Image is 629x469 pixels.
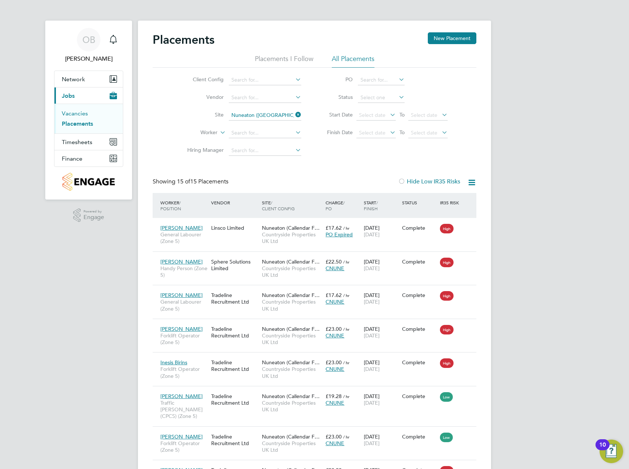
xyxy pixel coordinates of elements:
[411,112,437,118] span: Select date
[62,92,75,99] span: Jobs
[362,355,400,376] div: [DATE]
[320,111,353,118] label: Start Date
[262,292,320,298] span: Nuneaton (Callendar F…
[82,35,95,44] span: OB
[326,332,344,339] span: CNUNE
[54,150,123,167] button: Finance
[364,332,380,339] span: [DATE]
[359,129,385,136] span: Select date
[326,231,353,238] span: PO Expired
[326,265,344,272] span: CNUNE
[209,322,260,343] div: Tradeline Recruitment Ltd
[62,139,92,146] span: Timesheets
[262,433,320,440] span: Nuneaton (Callendar F…
[362,430,400,450] div: [DATE]
[159,463,476,469] a: [PERSON_NAME]Forklift Operator (Zone 3)Tradeline Recruitment LtdNuneaton (Callendar F…Countryside...
[440,392,453,402] span: Low
[262,440,322,453] span: Countryside Properties UK Ltd
[440,358,454,368] span: High
[159,196,209,215] div: Worker
[160,298,207,312] span: General Labourer (Zone 5)
[438,196,463,209] div: IR35 Risk
[262,298,322,312] span: Countryside Properties UK Ltd
[364,231,380,238] span: [DATE]
[62,110,88,117] a: Vacancies
[262,359,320,366] span: Nuneaton (Callendar F…
[153,32,214,47] h2: Placements
[229,128,301,138] input: Search for...
[159,221,476,227] a: [PERSON_NAME]General Labourer (Zone 5)Linsco LimitedNuneaton (Callendar F…Countryside Properties ...
[153,178,230,186] div: Showing
[402,258,437,265] div: Complete
[364,440,380,447] span: [DATE]
[262,400,322,413] span: Countryside Properties UK Ltd
[362,322,400,343] div: [DATE]
[160,332,207,346] span: Forklift Operator (Zone 5)
[320,76,353,83] label: PO
[326,359,342,366] span: £23.00
[402,326,437,332] div: Complete
[209,221,260,235] div: Linsco Limited
[160,292,203,298] span: [PERSON_NAME]
[326,258,342,265] span: £22.50
[159,389,476,395] a: [PERSON_NAME]Traffic [PERSON_NAME] (CPCS) (Zone 5)Tradeline Recruitment LtdNuneaton (Callendar F…...
[358,93,405,103] input: Select one
[362,255,400,275] div: [DATE]
[440,291,454,301] span: High
[54,87,123,104] button: Jobs
[440,433,453,442] span: Low
[229,93,301,103] input: Search for...
[262,332,322,346] span: Countryside Properties UK Ltd
[364,366,380,372] span: [DATE]
[73,208,104,222] a: Powered byEngage
[364,298,380,305] span: [DATE]
[159,322,476,328] a: [PERSON_NAME]Forklift Operator (Zone 5)Tradeline Recruitment LtdNuneaton (Callendar F…Countryside...
[262,225,320,231] span: Nuneaton (Callendar F…
[400,196,438,209] div: Status
[177,178,228,185] span: 15 Placements
[364,400,380,406] span: [DATE]
[54,28,123,63] a: OB[PERSON_NAME]
[364,200,378,211] span: / Finish
[428,32,476,44] button: New Placement
[343,225,349,231] span: / hr
[362,196,400,215] div: Start
[160,440,207,453] span: Forklift Operator (Zone 5)
[262,393,320,400] span: Nuneaton (Callendar F…
[54,173,123,191] a: Go to home page
[600,440,623,463] button: Open Resource Center, 10 new notifications
[440,325,454,334] span: High
[398,178,460,185] label: Hide Low IR35 Risks
[160,326,203,332] span: [PERSON_NAME]
[364,265,380,272] span: [DATE]
[402,225,437,231] div: Complete
[45,21,132,200] nav: Main navigation
[160,400,207,420] span: Traffic [PERSON_NAME] (CPCS) (Zone 5)
[343,259,349,265] span: / hr
[181,147,224,153] label: Hiring Manager
[159,288,476,294] a: [PERSON_NAME]General Labourer (Zone 5)Tradeline Recruitment LtdNuneaton (Callendar F…Countryside ...
[362,288,400,309] div: [DATE]
[326,292,342,298] span: £17.62
[62,155,82,162] span: Finance
[160,433,203,440] span: [PERSON_NAME]
[83,208,104,215] span: Powered by
[262,326,320,332] span: Nuneaton (Callendar F…
[262,200,295,211] span: / Client Config
[160,393,203,400] span: [PERSON_NAME]
[54,104,123,133] div: Jobs
[160,231,207,244] span: General Labourer (Zone 5)
[362,221,400,241] div: [DATE]
[362,389,400,410] div: [DATE]
[160,265,207,278] span: Handy Person (Zone 5)
[160,258,203,265] span: [PERSON_NAME]
[332,54,374,68] li: All Placements
[83,214,104,221] span: Engage
[326,440,344,447] span: CNUNE
[160,359,187,366] span: Inesis Birins
[229,110,301,121] input: Search for...
[343,434,349,440] span: / hr
[440,224,454,233] span: High
[326,433,342,440] span: £23.00
[262,231,322,244] span: Countryside Properties UK Ltd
